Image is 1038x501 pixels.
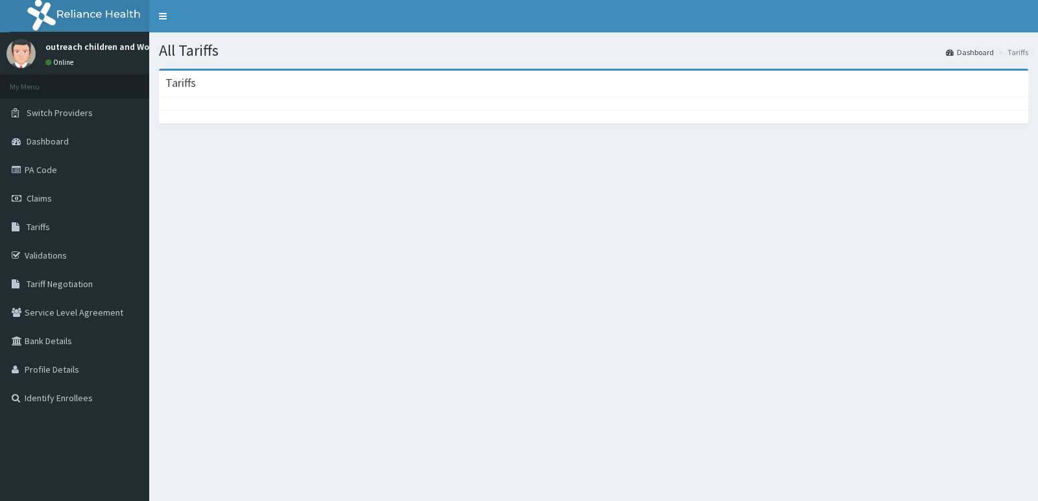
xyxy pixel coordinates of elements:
[6,39,36,68] img: User Image
[27,192,52,204] span: Claims
[27,278,93,290] span: Tariff Negotiation
[946,47,994,58] a: Dashboard
[27,135,69,147] span: Dashboard
[45,58,77,67] a: Online
[27,221,50,233] span: Tariffs
[159,42,1028,59] h1: All Tariffs
[45,42,204,51] p: outreach children and Women Hospital
[165,77,196,89] h3: Tariffs
[27,107,93,119] span: Switch Providers
[995,47,1028,58] li: Tariffs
